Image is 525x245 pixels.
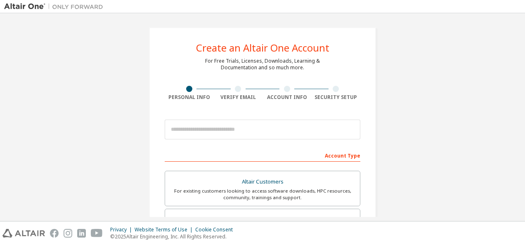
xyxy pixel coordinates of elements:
div: Website Terms of Use [135,226,195,233]
div: Security Setup [312,94,361,101]
div: For Free Trials, Licenses, Downloads, Learning & Documentation and so much more. [205,58,320,71]
img: facebook.svg [50,229,59,238]
div: Students [170,214,355,226]
div: Cookie Consent [195,226,238,233]
div: Account Type [165,148,360,162]
img: youtube.svg [91,229,103,238]
div: Altair Customers [170,176,355,188]
p: © 2025 Altair Engineering, Inc. All Rights Reserved. [110,233,238,240]
div: Verify Email [214,94,263,101]
img: linkedin.svg [77,229,86,238]
img: Altair One [4,2,107,11]
div: For existing customers looking to access software downloads, HPC resources, community, trainings ... [170,188,355,201]
img: altair_logo.svg [2,229,45,238]
img: instagram.svg [64,229,72,238]
div: Privacy [110,226,135,233]
div: Personal Info [165,94,214,101]
div: Account Info [262,94,312,101]
div: Create an Altair One Account [196,43,329,53]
